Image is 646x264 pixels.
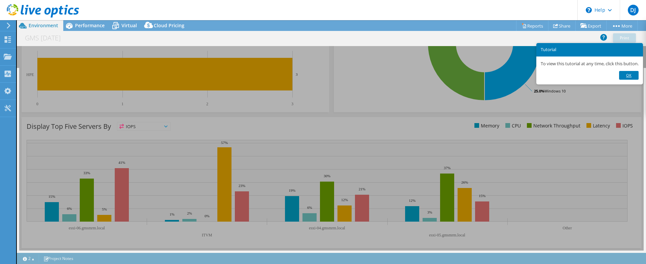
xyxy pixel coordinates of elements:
[628,5,639,15] span: DJ
[606,21,638,31] a: More
[548,21,576,31] a: Share
[613,33,636,43] a: Print
[586,7,592,13] svg: \n
[541,61,639,67] p: To view this tutorial at any time, click this button.
[29,22,58,29] span: Environment
[619,71,639,80] a: Ok
[39,254,78,263] a: Project Notes
[575,21,607,31] a: Export
[154,22,184,29] span: Cloud Pricing
[121,22,137,29] span: Virtual
[516,21,548,31] a: Reports
[22,34,71,42] h1: GMS [DATE]
[18,254,39,263] a: 2
[75,22,105,29] span: Performance
[117,122,170,130] span: IOPS
[541,47,639,52] h3: Tutorial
